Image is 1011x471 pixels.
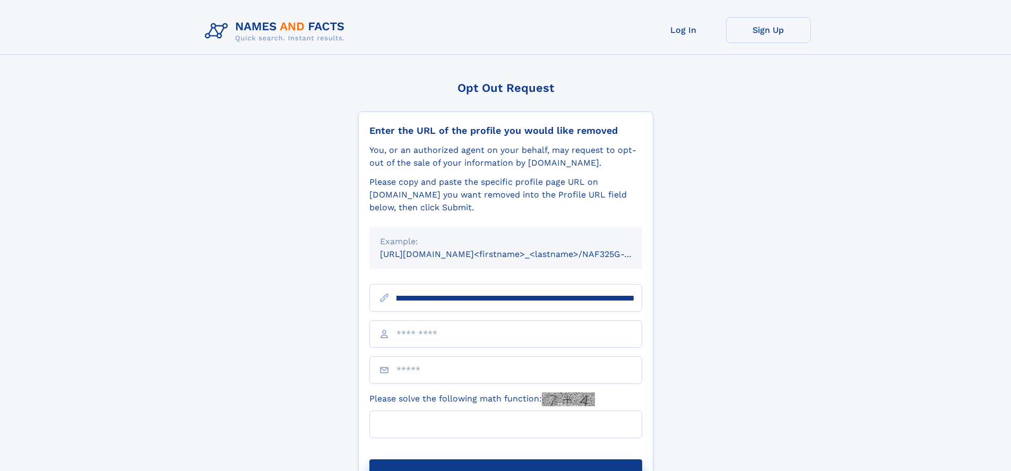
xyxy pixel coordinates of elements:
[726,17,811,43] a: Sign Up
[641,17,726,43] a: Log In
[369,125,642,136] div: Enter the URL of the profile you would like removed
[201,17,353,46] img: Logo Names and Facts
[380,249,662,259] small: [URL][DOMAIN_NAME]<firstname>_<lastname>/NAF325G-xxxxxxxx
[369,176,642,214] div: Please copy and paste the specific profile page URL on [DOMAIN_NAME] you want removed into the Pr...
[380,235,632,248] div: Example:
[358,81,653,95] div: Opt Out Request
[369,144,642,169] div: You, or an authorized agent on your behalf, may request to opt-out of the sale of your informatio...
[369,392,595,406] label: Please solve the following math function:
